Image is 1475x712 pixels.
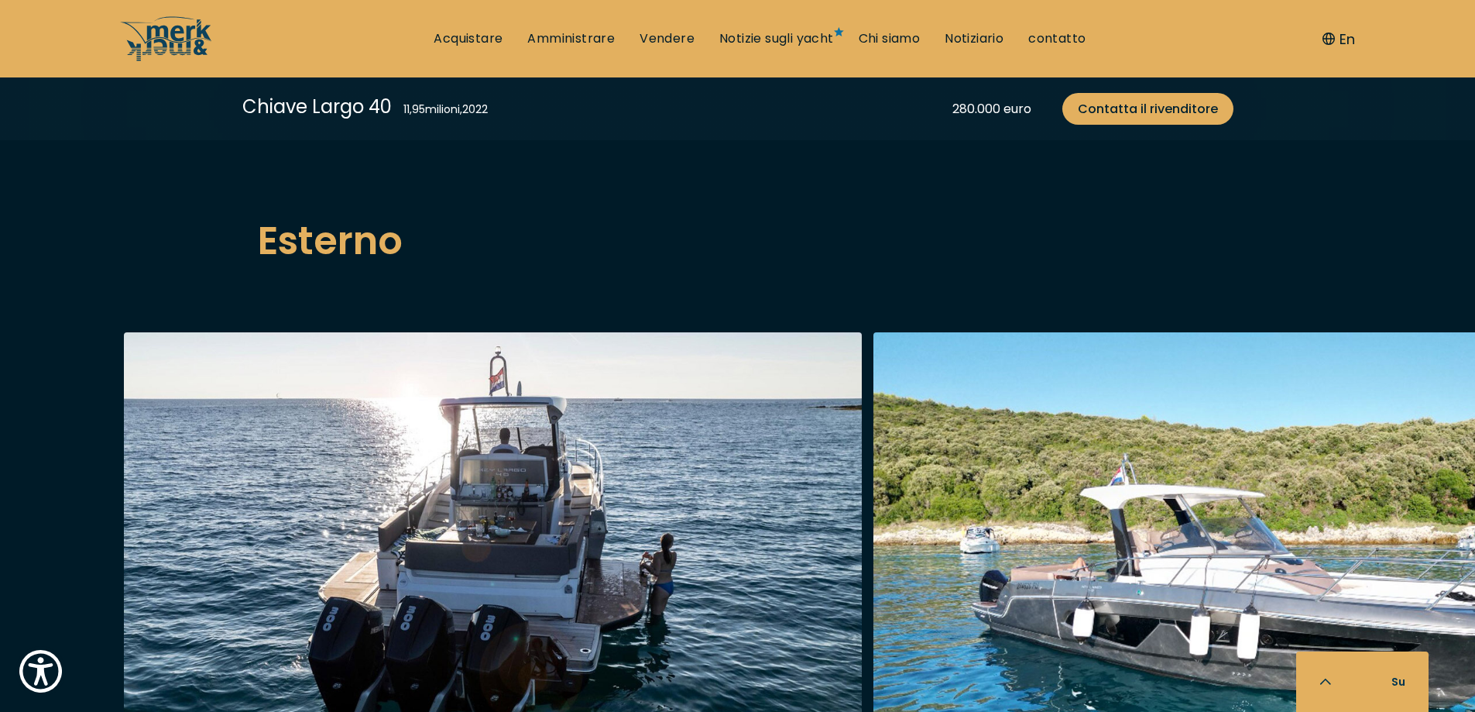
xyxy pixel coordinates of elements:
[640,30,695,47] a: Vendere
[15,646,66,697] button: Show Accessibility Preferences
[1078,100,1218,118] font: Contatta il rivenditore
[1062,93,1233,125] a: Contatta il rivenditore
[945,29,1003,47] font: Notiziario
[242,94,392,119] font: Chiave Largo 40
[1028,29,1086,47] font: contatto
[640,29,695,47] font: Vendere
[425,101,460,117] font: milioni
[527,30,615,47] a: Amministrare
[952,100,1031,118] font: 280.000 euro
[434,29,503,47] font: Acquistare
[527,29,615,47] font: Amministrare
[945,30,1003,47] a: Notiziario
[1322,29,1355,50] button: En
[462,101,488,117] font: 2022
[1340,29,1355,49] font: En
[859,29,921,47] font: Chi siamo
[719,29,834,47] font: Notizie sugli yacht
[1391,674,1405,690] font: Su
[859,30,921,47] a: Chi siamo
[1028,30,1086,47] a: contatto
[460,101,462,117] font: ,
[434,30,503,47] a: Acquistare
[403,101,425,117] font: 11,95
[258,213,403,268] font: Esterno
[719,30,834,47] a: Notizie sugli yacht
[1296,652,1429,712] button: Su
